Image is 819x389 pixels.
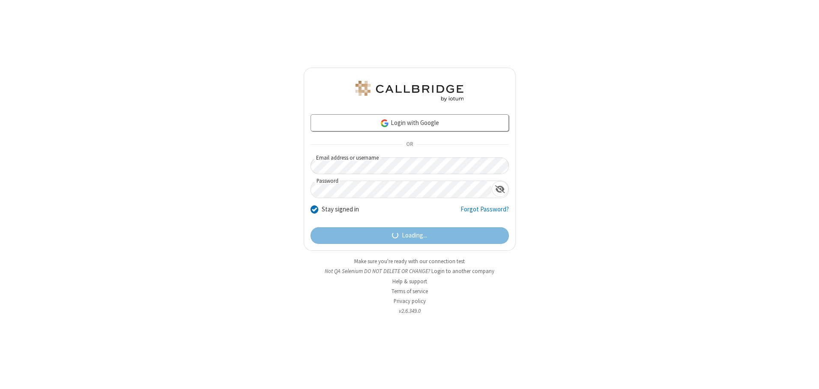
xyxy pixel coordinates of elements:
li: Not QA Selenium DO NOT DELETE OR CHANGE? [304,267,516,275]
a: Login with Google [311,114,509,131]
span: Loading... [402,231,427,241]
a: Privacy policy [394,297,426,305]
div: Show password [492,181,508,197]
a: Help & support [392,278,427,285]
input: Email address or username [311,157,509,174]
button: Loading... [311,227,509,244]
input: Password [311,181,492,198]
img: google-icon.png [380,119,389,128]
li: v2.6.349.0 [304,307,516,315]
img: QA Selenium DO NOT DELETE OR CHANGE [354,81,465,101]
label: Stay signed in [322,205,359,214]
button: Login to another company [431,267,494,275]
a: Forgot Password? [460,205,509,221]
a: Make sure you're ready with our connection test [354,258,465,265]
span: OR [403,139,416,151]
a: Terms of service [392,288,428,295]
